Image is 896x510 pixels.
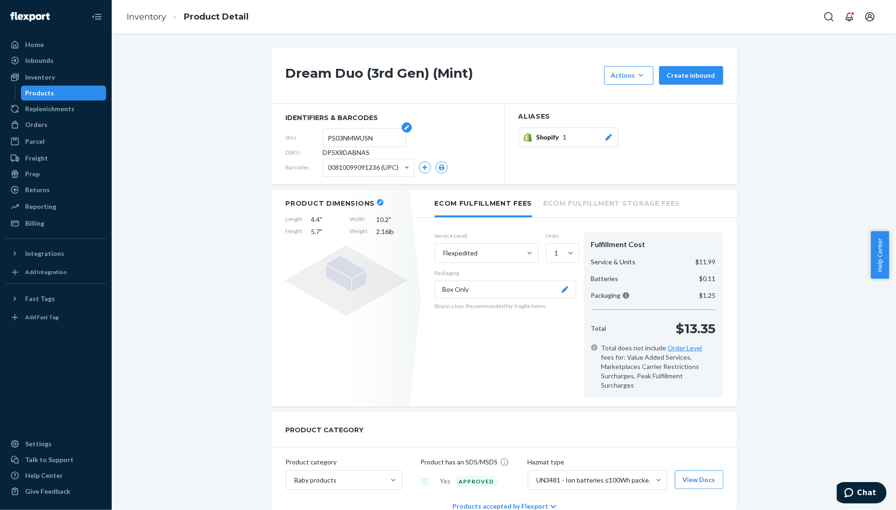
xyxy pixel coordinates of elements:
[604,66,653,85] button: Actions
[700,291,716,300] p: $1.25
[127,12,166,22] a: Inventory
[25,202,56,211] div: Reporting
[25,73,55,82] div: Inventory
[21,86,107,101] a: Products
[320,228,323,235] span: "
[6,468,106,483] a: Help Center
[311,227,342,236] span: 5.7
[440,476,451,486] span: Yes
[25,137,45,146] div: Parcel
[25,120,47,129] div: Orders
[25,487,70,496] div: Give Feedback
[6,216,106,231] a: Billing
[294,476,295,485] input: Baby products
[537,476,655,485] div: UN3481 - Ion batteries ≤100Wh packed with or contained in equipment
[88,7,106,26] button: Close Navigation
[286,457,402,467] p: Product category
[311,215,342,224] span: 4.4
[6,151,106,166] a: Freight
[546,232,576,240] label: Units
[26,88,54,98] div: Products
[25,56,54,65] div: Inbounds
[6,37,106,52] a: Home
[25,40,44,49] div: Home
[668,344,702,352] a: Order Level
[25,154,48,163] div: Freight
[435,190,532,217] li: Ecom Fulfillment Fees
[25,169,40,179] div: Prep
[591,291,629,300] p: Packaging
[286,66,600,85] h1: Dream Duo (3rd Gen) (Mint)
[350,227,368,236] span: Weight
[323,148,370,157] span: DP5X8DABNAS
[350,215,368,224] span: Width
[871,231,889,279] button: Help Center
[286,148,323,156] span: DSKU
[25,471,63,480] div: Help Center
[601,343,716,390] span: Total does not include fees for: Value Added Services, Marketplaces Carrier Restrictions Surcharg...
[6,436,106,451] a: Settings
[377,227,407,236] span: 2.16 lb
[286,113,490,122] span: identifiers & barcodes
[286,199,375,208] h2: Product Dimensions
[591,324,606,333] p: Total
[286,134,323,141] span: SKU
[295,476,337,485] div: Baby products
[25,185,50,195] div: Returns
[435,232,539,240] label: Service Level
[6,199,106,214] a: Reporting
[591,239,716,250] div: Fulfillment Cost
[676,319,716,338] p: $13.35
[25,294,55,303] div: Fast Tags
[25,249,64,258] div: Integrations
[554,248,555,258] input: 1
[820,7,838,26] button: Open Search Box
[421,457,498,467] p: Product has an SDS/MSDS
[6,167,106,181] a: Prep
[591,257,636,267] p: Service & Units
[659,66,723,85] button: Create inbound
[6,291,106,306] button: Fast Tags
[555,248,559,258] div: 1
[6,70,106,85] a: Inventory
[861,7,879,26] button: Open account menu
[528,457,723,467] p: Hazmat type
[837,482,887,505] iframe: Opens a widget where you can chat to one of our agents
[286,163,323,171] span: Barcodes
[377,215,407,224] span: 10.2
[286,227,303,236] span: Height
[6,117,106,132] a: Orders
[328,160,399,175] span: 00810099091236 (UPC)
[435,281,576,298] button: Box Only
[435,269,576,277] p: Packaging
[286,422,364,438] h2: PRODUCT CATEGORY
[591,274,619,283] p: Batteries
[519,113,723,120] h2: Aliases
[10,12,50,21] img: Flexport logo
[25,268,67,276] div: Add Integration
[25,313,59,321] div: Add Fast Tag
[6,53,106,68] a: Inbounds
[696,257,716,267] p: $11.99
[6,452,106,467] button: Talk to Support
[700,274,716,283] p: $0.11
[519,127,619,147] button: Shopify1
[389,215,391,223] span: "
[6,265,106,280] a: Add Integration
[25,439,52,449] div: Settings
[443,248,444,258] input: Flexpedited
[286,215,303,224] span: Length
[543,190,680,215] li: Ecom Fulfillment Storage Fees
[675,470,723,489] button: View Docs
[25,219,44,228] div: Billing
[435,302,576,310] p: Ship in a box. Recommended for fragile items.
[320,215,323,223] span: "
[6,101,106,116] a: Replenishments
[536,476,537,485] input: UN3481 - Ion batteries ≤100Wh packed with or contained in equipment
[119,3,256,31] ol: breadcrumbs
[563,133,567,142] span: 1
[537,133,563,142] span: Shopify
[6,246,106,261] button: Integrations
